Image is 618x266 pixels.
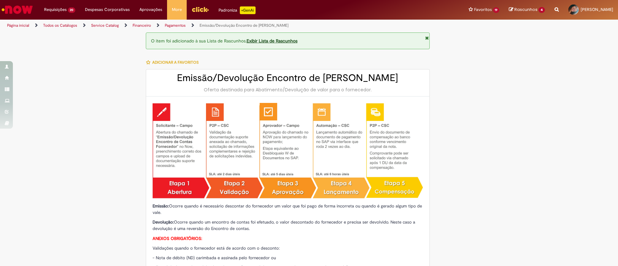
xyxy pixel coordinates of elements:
[493,7,500,13] span: 19
[538,7,545,13] span: 4
[44,6,67,13] span: Requisições
[200,23,288,28] a: Emissão/Devolução Encontro de [PERSON_NAME]
[151,38,247,44] span: O item foi adicionado à sua Lista de Rascunhos.
[133,23,151,28] a: Financeiro
[153,236,202,241] strong: ANEXOS OBRIGATÓRIOS:
[85,6,130,13] span: Despesas Corporativas
[153,245,280,251] span: Validações quando o fornecedor está de acordo com o desconto:
[153,87,423,93] div: Oferta destinada para Abatimento/Devolução de valor para o fornecedor.
[152,60,199,65] span: Adicionar a Favoritos
[425,36,429,40] i: Fechar Notificação
[514,6,538,13] span: Rascunhos
[581,7,613,12] span: [PERSON_NAME]
[68,7,75,13] span: 20
[509,7,545,13] a: Rascunhos
[91,23,119,28] a: Service Catalog
[219,6,256,14] div: Padroniza
[153,203,169,209] strong: Emissão:
[172,6,182,13] span: More
[139,6,162,13] span: Aprovações
[43,23,77,28] a: Todos os Catálogos
[153,255,276,261] span: - Nota de débito (ND) carimbada e assinada pelo fornecedor ou
[247,38,297,44] a: Exibir Lista de Rascunhos
[5,20,407,32] ul: Trilhas de página
[153,219,174,225] strong: Devolução:
[192,5,209,14] img: click_logo_yellow_360x200.png
[153,219,415,231] span: Ocorre quando um encontro de contas foi efetuado, o valor descontado do fornecedor e precisa ser ...
[474,6,492,13] span: Favoritos
[153,73,423,83] h2: Emissão/Devolução Encontro de [PERSON_NAME]
[153,203,422,215] span: Ocorre quando é necessário descontar do fornecedor um valor que foi pago de forma incorreta ou qu...
[7,23,29,28] a: Página inicial
[240,6,256,14] p: +GenAi
[1,3,34,16] img: ServiceNow
[146,56,202,69] button: Adicionar a Favoritos
[165,23,186,28] a: Pagamentos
